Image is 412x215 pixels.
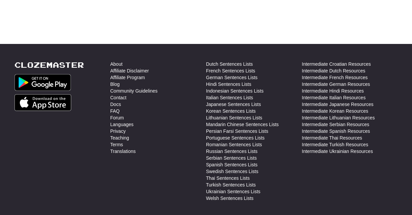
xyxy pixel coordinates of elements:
img: Get it on App Store [14,94,71,111]
a: Languages [110,121,133,128]
a: Welsh Sentences Lists [206,195,253,202]
a: Mandarin Chinese Sentences Lists [206,121,279,128]
a: Intermediate Serbian Resources [302,121,369,128]
a: Intermediate German Resources [302,81,370,88]
a: Dutch Sentences Lists [206,61,253,67]
a: Japanese Sentences Lists [206,101,261,108]
a: Intermediate Dutch Resources [302,67,365,74]
a: Serbian Sentences Lists [206,155,257,161]
a: Affiliate Program [110,74,145,81]
a: Ukrainian Sentences Lists [206,188,260,195]
a: Intermediate Lithuanian Resources [302,114,375,121]
a: Blog [110,81,120,88]
a: About [110,61,123,67]
a: Intermediate Thai Resources [302,135,362,141]
a: French Sentences Lists [206,67,255,74]
a: Spanish Sentences Lists [206,161,257,168]
a: Intermediate Spanish Resources [302,128,370,135]
a: Clozemaster [14,61,84,69]
a: Swedish Sentences Lists [206,168,258,175]
a: German Sentences Lists [206,74,257,81]
a: Intermediate Ukrainian Resources [302,148,373,155]
a: Intermediate Croatian Resources [302,61,371,67]
a: Persian Farsi Sentences Lists [206,128,268,135]
a: FAQ [110,108,120,114]
img: Get it on Google Play [14,74,71,91]
a: Translations [110,148,136,155]
a: Intermediate Italian Resources [302,94,366,101]
a: Contact [110,94,126,101]
a: Intermediate Japanese Resources [302,101,373,108]
a: Forum [110,114,124,121]
a: Korean Sentences Lists [206,108,256,114]
a: Intermediate Hindi Resources [302,88,364,94]
a: Turkish Sentences Lists [206,181,256,188]
a: Terms [110,141,123,148]
a: Intermediate Turkish Resources [302,141,368,148]
a: Privacy [110,128,126,135]
a: Russian Sentences Lists [206,148,257,155]
a: Lithuanian Sentences Lists [206,114,262,121]
a: Thai Sentences Lists [206,175,250,181]
a: Affiliate Disclaimer [110,67,149,74]
a: Portuguese Sentences Lists [206,135,264,141]
a: Hindi Sentences Lists [206,81,251,88]
a: Intermediate French Resources [302,74,368,81]
a: Docs [110,101,121,108]
a: Romanian Sentences Lists [206,141,262,148]
a: Community Guidelines [110,88,158,94]
a: Italian Sentences Lists [206,94,253,101]
a: Teaching [110,135,129,141]
a: Indonesian Sentences Lists [206,88,263,94]
a: Intermediate Korean Resources [302,108,368,114]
